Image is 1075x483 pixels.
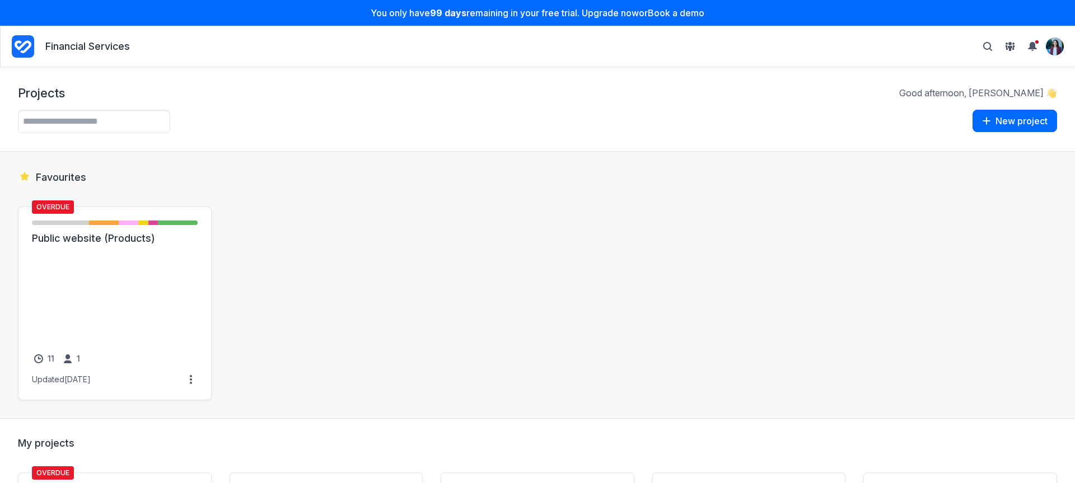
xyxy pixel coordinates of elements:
[979,37,997,55] button: Toggle search bar
[1001,37,1019,55] button: View People & Groups
[1023,37,1046,55] summary: View Notifications
[18,437,1057,450] h2: My projects
[12,33,34,60] a: Project Dashboard
[7,7,1068,19] p: You only have remaining in your free trial. Upgrade now or Book a demo
[32,374,91,384] div: Updated [DATE]
[430,7,466,18] strong: 99 days
[899,87,1057,99] p: Good afternoon, [PERSON_NAME] 👋
[18,170,1057,184] h2: Favourites
[61,352,82,365] a: 1
[32,466,74,480] span: Overdue
[32,232,198,245] a: Public website (Products)
[32,352,57,365] a: 11
[32,200,74,214] span: Overdue
[973,110,1057,132] button: New project
[973,110,1057,133] a: New project
[45,40,130,54] p: Financial Services
[1046,37,1064,55] img: Your avatar
[18,85,65,101] h1: Projects
[1046,37,1064,55] summary: View profile menu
